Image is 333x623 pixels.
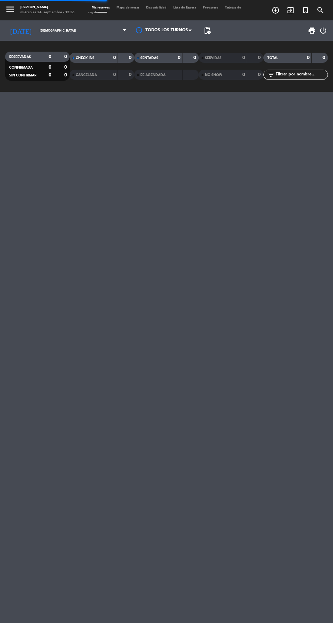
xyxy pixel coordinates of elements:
[5,4,15,14] i: menu
[20,5,74,10] div: [PERSON_NAME]
[113,6,143,9] span: Mapa de mesas
[242,72,245,77] strong: 0
[49,65,51,70] strong: 0
[308,26,316,35] span: print
[316,6,325,14] i: search
[5,24,36,37] i: [DATE]
[5,4,15,16] button: menu
[319,26,327,35] i: power_settings_new
[64,73,68,77] strong: 0
[9,66,33,69] span: CONFIRMADA
[76,56,94,60] span: CHECK INS
[129,55,133,60] strong: 0
[170,6,199,9] span: Lista de Espera
[9,55,31,59] span: RESERVADAS
[9,74,36,77] span: SIN CONFIRMAR
[307,55,310,60] strong: 0
[267,71,275,79] i: filter_list
[271,6,280,14] i: add_circle_outline
[301,6,310,14] i: turned_in_not
[275,71,328,78] input: Filtrar por nombre...
[64,65,68,70] strong: 0
[205,56,222,60] span: SERVIDAS
[76,73,97,77] span: CANCELADA
[267,56,278,60] span: TOTAL
[258,55,262,60] strong: 0
[63,26,71,35] i: arrow_drop_down
[140,56,158,60] span: SENTADAS
[140,73,165,77] span: RE AGENDADA
[205,73,222,77] span: NO SHOW
[199,6,222,9] span: Pre-acceso
[113,72,116,77] strong: 0
[203,26,211,35] span: pending_actions
[258,72,262,77] strong: 0
[242,55,245,60] strong: 0
[193,55,197,60] strong: 0
[88,6,113,9] span: Mis reservas
[322,55,327,60] strong: 0
[49,54,51,59] strong: 0
[286,6,295,14] i: exit_to_app
[20,10,74,15] div: miércoles 24. septiembre - 13:56
[64,54,68,59] strong: 0
[49,73,51,77] strong: 0
[129,72,133,77] strong: 0
[178,55,180,60] strong: 0
[319,20,328,41] div: LOG OUT
[113,55,116,60] strong: 0
[143,6,170,9] span: Disponibilidad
